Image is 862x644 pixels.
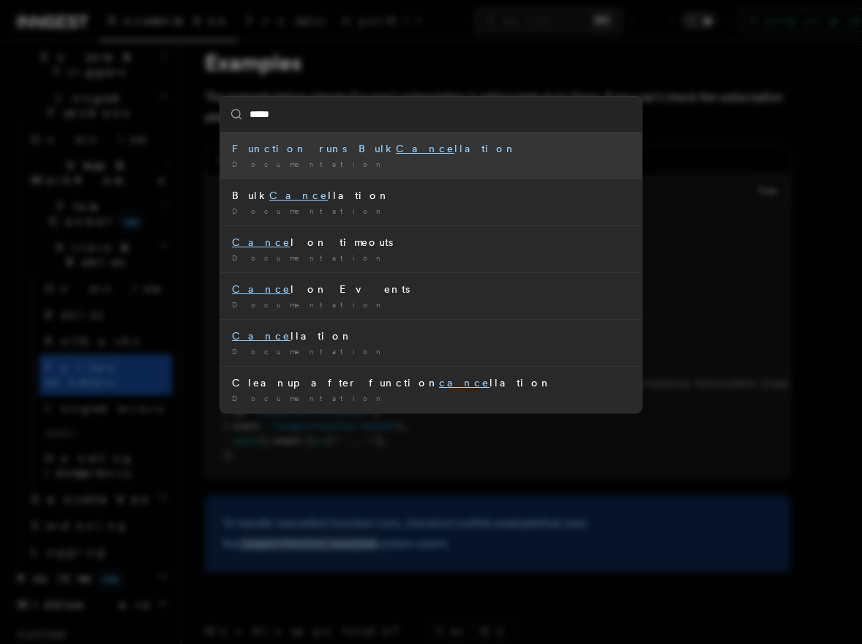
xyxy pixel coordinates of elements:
mark: Cance [232,283,291,295]
span: Documentation [232,300,386,309]
span: Documentation [232,347,386,356]
mark: Cance [232,236,291,248]
span: Documentation [232,206,386,215]
mark: Cance [396,143,454,154]
mark: Cance [232,330,291,342]
div: Bulk llation [232,188,630,203]
div: l on timeouts [232,235,630,250]
div: Cleanup after function llation [232,375,630,390]
mark: Cance [269,190,328,201]
div: Function runs Bulk llation [232,141,630,156]
span: Documentation [232,394,386,402]
div: l on Events [232,282,630,296]
div: llation [232,329,630,343]
span: Documentation [232,160,386,168]
mark: cance [439,377,490,389]
span: Documentation [232,253,386,262]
